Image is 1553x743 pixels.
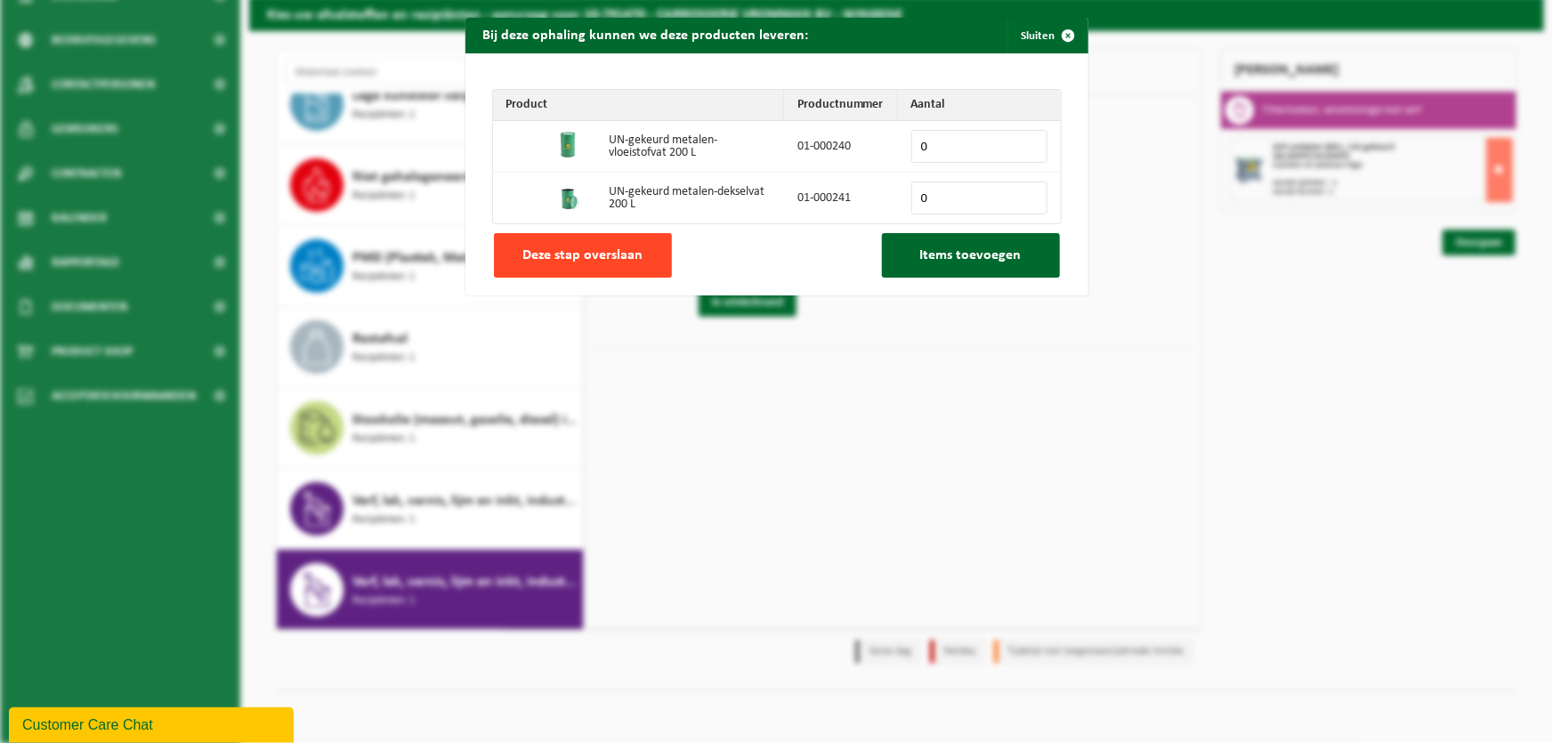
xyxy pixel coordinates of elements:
[898,90,1061,121] th: Aantal
[493,90,784,121] th: Product
[784,121,898,173] td: 01-000240
[522,248,643,262] span: Deze stap overslaan
[554,182,583,211] img: 01-000241
[882,233,1060,278] button: Items toevoegen
[494,233,672,278] button: Deze stap overslaan
[465,18,827,52] h2: Bij deze ophaling kunnen we deze producten leveren:
[9,704,297,743] iframe: chat widget
[920,248,1022,262] span: Items toevoegen
[596,173,784,223] td: UN-gekeurd metalen-dekselvat 200 L
[784,90,898,121] th: Productnummer
[1007,18,1087,53] button: Sluiten
[596,121,784,173] td: UN-gekeurd metalen-vloeistofvat 200 L
[554,131,583,159] img: 01-000240
[784,173,898,223] td: 01-000241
